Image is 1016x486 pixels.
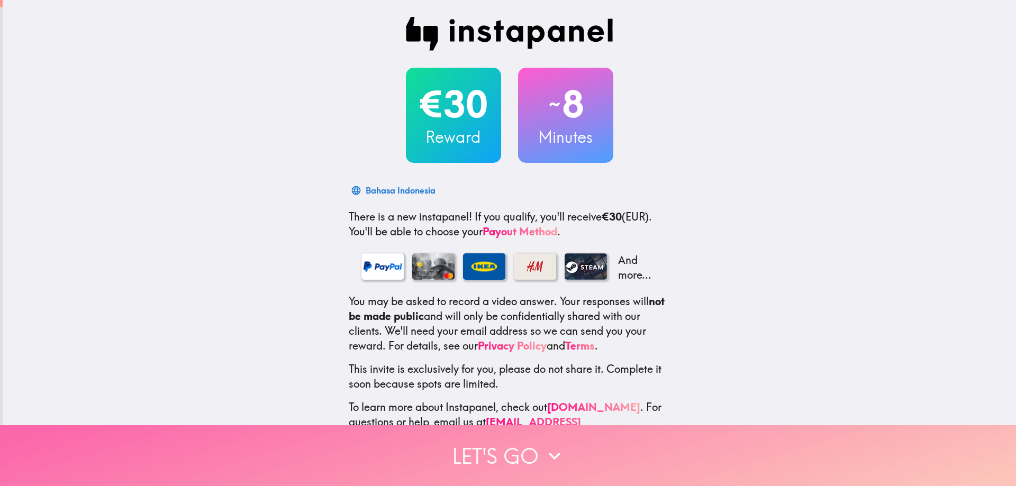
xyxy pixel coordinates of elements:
[349,400,670,444] p: To learn more about Instapanel, check out . For questions or help, email us at .
[602,210,622,223] b: €30
[406,17,613,51] img: Instapanel
[547,400,640,414] a: [DOMAIN_NAME]
[615,253,658,282] p: And more...
[349,362,670,391] p: This invite is exclusively for you, please do not share it. Complete it soon because spots are li...
[406,126,501,148] h3: Reward
[349,210,472,223] span: There is a new instapanel!
[406,82,501,126] h2: €30
[366,183,436,198] div: Bahasa Indonesia
[349,294,670,353] p: You may be asked to record a video answer. Your responses will and will only be confidentially sh...
[478,339,547,352] a: Privacy Policy
[518,126,613,148] h3: Minutes
[483,225,557,238] a: Payout Method
[349,209,670,239] p: If you qualify, you'll receive (EUR) . You'll be able to choose your .
[565,339,595,352] a: Terms
[518,82,613,126] h2: 8
[349,295,665,323] b: not be made public
[349,180,440,201] button: Bahasa Indonesia
[547,88,562,120] span: ~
